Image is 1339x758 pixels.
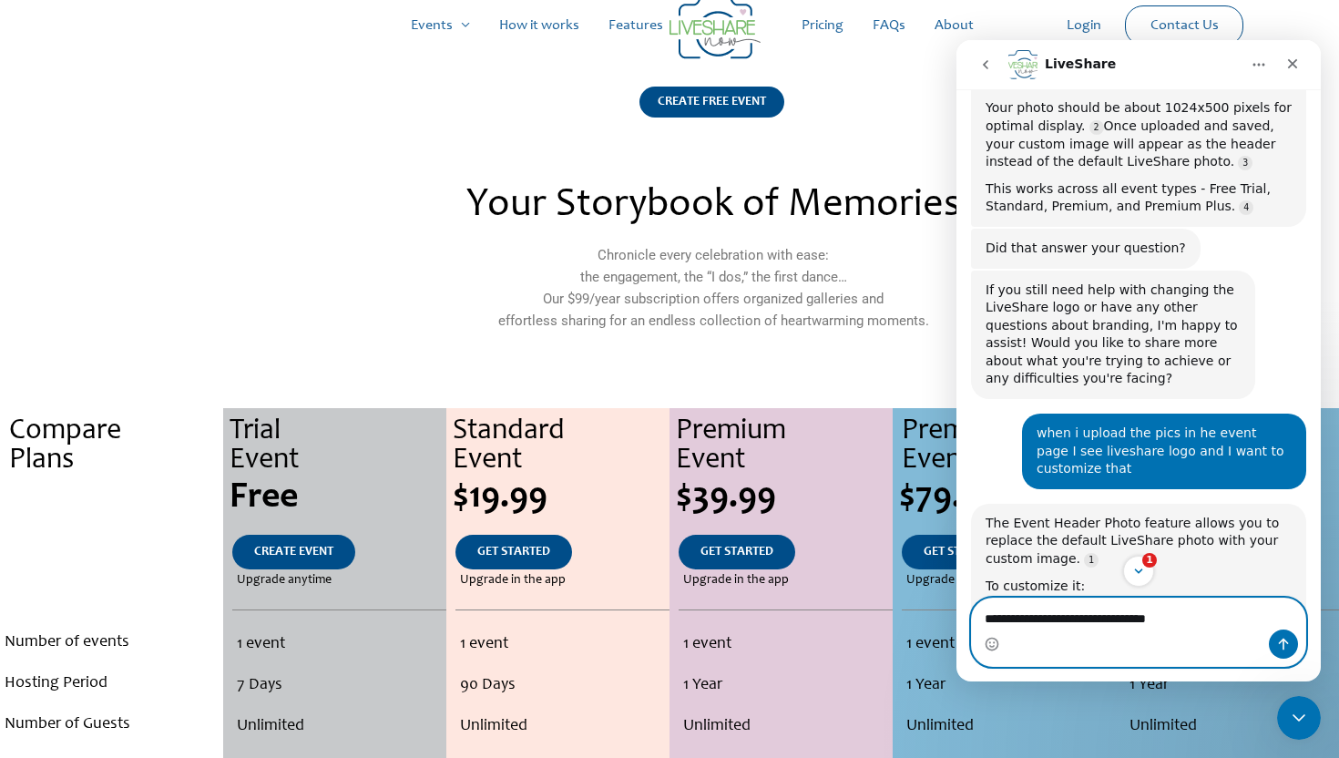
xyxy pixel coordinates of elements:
li: 1 event [683,624,888,665]
li: 90 Days [460,665,665,706]
button: Send a message… [312,589,342,619]
li: 1 Year [1129,665,1334,706]
button: Scroll to bottom [167,516,198,547]
li: Hosting Period [5,663,219,704]
span: CREATE EVENT [254,546,333,558]
a: Source reference 134618047: [128,513,142,528]
li: Unlimited [906,706,1111,747]
div: Standard Event [453,417,669,476]
li: 1 event [460,624,665,665]
li: Unlimited [237,706,441,747]
li: Number of Guests [5,704,219,745]
span: GET STARTED [924,546,997,558]
iframe: Intercom live chat [1277,696,1321,740]
li: 1 event [906,624,1111,665]
div: Premium Event [676,417,893,476]
li: Number of events [5,622,219,663]
a: Contact Us [1136,6,1233,45]
span: Upgrade in the app [460,569,566,591]
textarea: Message… [15,558,349,589]
div: Free [230,480,446,517]
span: Upgrade in the app [683,569,789,591]
div: CREATE FREE EVENT [639,87,784,118]
button: Emoji picker [28,597,43,611]
span: Upgrade anytime [237,569,332,591]
li: 1 event [237,624,441,665]
a: CREATE EVENT [232,535,355,569]
span: . [107,480,116,517]
div: Compare Plans [9,417,223,476]
a: . [87,535,135,569]
span: GET STARTED [700,546,773,558]
div: $79.99 [899,480,1116,517]
a: GET STARTED [902,535,1018,569]
p: Chronicle every celebration with ease: the engagement, the “I dos,” the first dance… Our $99/year... [319,244,1108,332]
li: 1 Year [683,665,888,706]
li: 1 Year [906,665,1111,706]
span: . [109,574,113,587]
a: GET STARTED [455,535,572,569]
div: $19.99 [453,480,669,517]
li: 7 Days [237,665,441,706]
a: GET STARTED [679,535,795,569]
span: Scroll badge [186,513,200,528]
a: CREATE FREE EVENT [639,87,784,140]
li: Unlimited [683,706,888,747]
div: $39.99 [676,480,893,517]
h2: Your Storybook of Memories [319,186,1108,226]
div: The Event Header Photo feature allows you to replace the default LiveShare photo with your custom... [29,475,335,528]
iframe: Intercom live chat [956,40,1321,681]
li: Unlimited [460,706,665,747]
span: GET STARTED [477,546,550,558]
li: Unlimited [1129,706,1334,747]
div: Premium+ Event [902,417,1116,476]
div: Trial Event [230,417,446,476]
span: . [109,546,113,558]
span: Upgrade in the app [906,569,1012,591]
